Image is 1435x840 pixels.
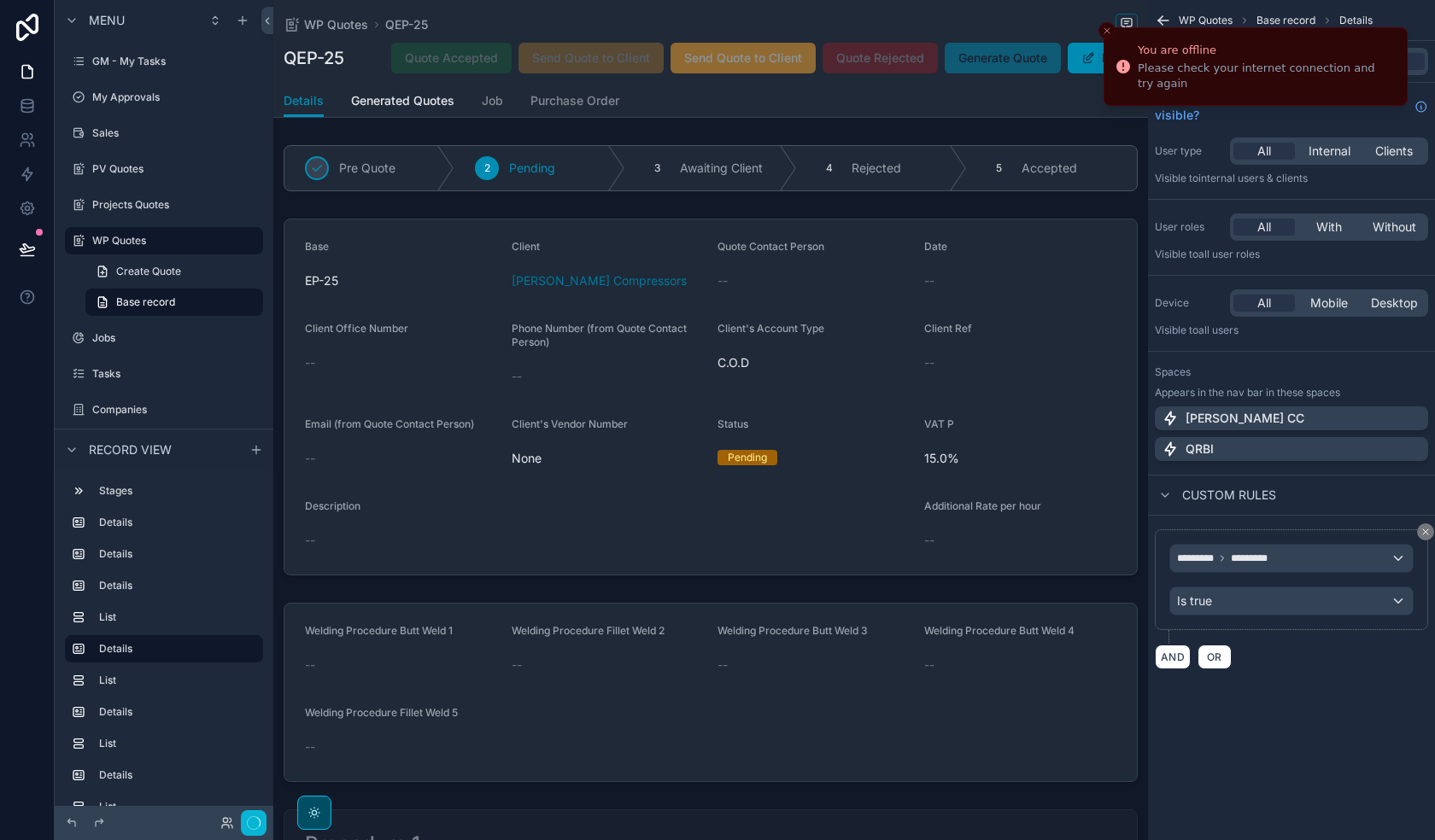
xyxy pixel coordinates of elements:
[92,198,260,212] label: Projects Quotes
[1186,440,1214,458] p: QRBI
[99,547,256,561] label: Details
[65,155,263,183] a: PV Quotes
[385,16,428,33] a: QEP-25
[284,46,344,70] h1: QEP-25
[116,295,175,309] span: Base record
[284,16,368,33] a: WP Quotes
[1177,592,1212,610] span: Is true
[65,324,263,352] a: Jobs
[1169,586,1414,615] button: Is true
[1155,90,1408,124] span: How do I choose when the element is visible?
[92,403,260,417] label: Companies
[89,12,125,29] span: Menu
[1138,61,1393,91] div: Please check your internet connection and try again
[1155,365,1191,379] label: Spaces
[1316,219,1342,236] span: With
[65,191,263,219] a: Projects Quotes
[92,55,260,68] label: GM - My Tasks
[482,92,503,109] span: Job
[99,579,256,592] label: Details
[1155,220,1223,234] label: User roles
[1339,14,1373,27] span: Details
[1256,14,1315,27] span: Base record
[1155,144,1223,158] label: User type
[530,85,619,120] a: Purchase Order
[1138,42,1393,59] div: You are offline
[1257,295,1271,312] span: All
[351,85,454,120] a: Generated Quotes
[92,162,260,176] label: PV Quotes
[92,90,260,104] label: My Approvals
[99,516,256,529] label: Details
[55,470,273,806] div: scrollable content
[1155,386,1428,400] p: Appears in the nav bar in these spaces
[1155,248,1428,261] p: Visible to
[1257,143,1271,160] span: All
[99,737,256,750] label: List
[284,85,324,118] a: Details
[65,84,263,111] a: My Approvals
[99,610,256,624] label: List
[85,258,263,285] a: Create Quote
[304,16,368,33] span: WP Quotes
[85,289,263,316] a: Base record
[351,92,454,109] span: Generated Quotes
[1198,248,1260,260] span: All user roles
[1098,22,1116,39] button: Close toast
[1155,645,1191,669] button: AND
[1179,14,1233,27] span: WP Quotes
[1375,143,1413,160] span: Clients
[92,331,260,345] label: Jobs
[482,85,503,120] a: Job
[1068,43,1138,73] button: Edit
[116,265,181,278] span: Create Quote
[1155,296,1223,310] label: Device
[92,367,260,381] label: Tasks
[1257,219,1271,236] span: All
[65,227,263,254] a: WP Quotes
[99,484,256,498] label: Stages
[89,441,172,458] span: Record view
[92,126,260,140] label: Sales
[1309,143,1350,160] span: Internal
[1204,650,1226,663] span: OR
[65,120,263,147] a: Sales
[1198,172,1308,184] span: Internal users & clients
[1155,90,1428,124] a: How do I choose when the element is visible?
[1371,295,1418,312] span: Desktop
[92,234,253,248] label: WP Quotes
[65,360,263,388] a: Tasks
[1182,487,1276,504] span: Custom rules
[1186,410,1304,427] p: [PERSON_NAME] CC
[1310,295,1348,312] span: Mobile
[65,48,263,75] a: GM - My Tasks
[99,705,256,719] label: Details
[99,674,256,687] label: List
[1155,172,1428,185] p: Visible to
[1155,324,1428,337] p: Visible to
[99,642,249,656] label: Details
[1373,219,1416,236] span: Without
[65,396,263,423] a: Companies
[284,92,324,109] span: Details
[99,768,256,782] label: Details
[530,92,619,109] span: Purchase Order
[99,800,256,814] label: List
[1198,324,1239,336] span: all users
[1198,645,1232,669] button: OR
